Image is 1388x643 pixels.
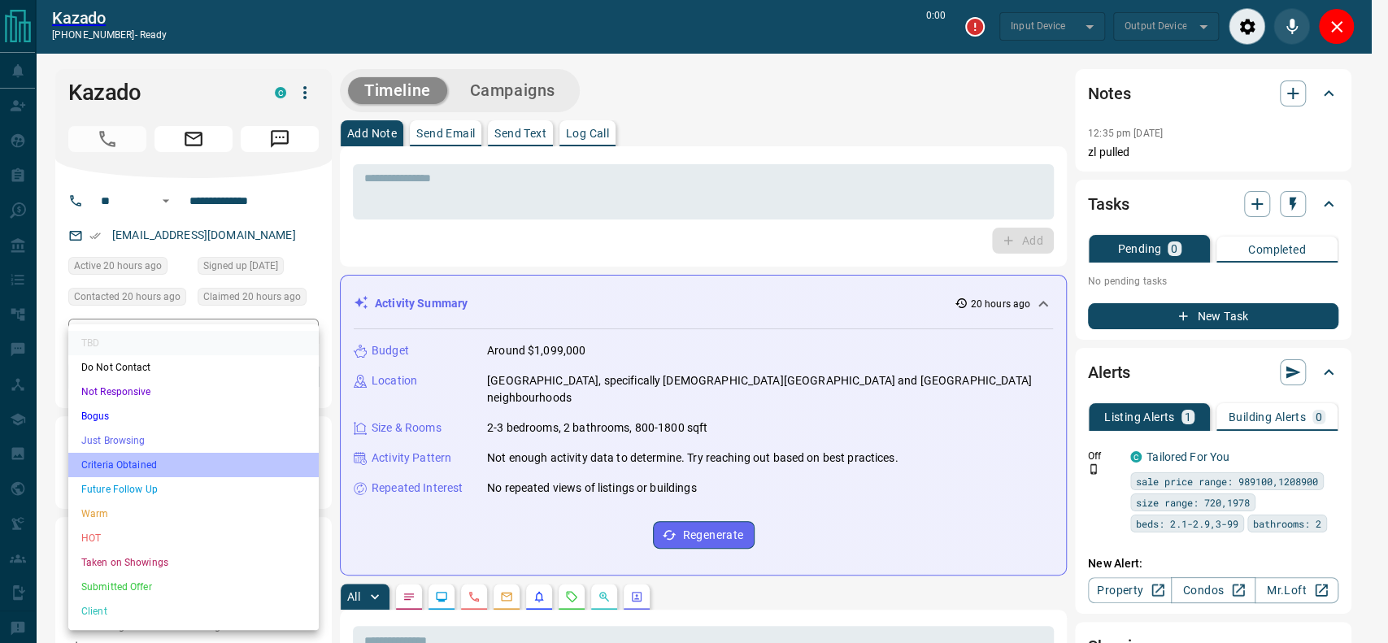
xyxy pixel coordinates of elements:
[68,404,319,428] li: Bogus
[68,453,319,477] li: Criteria Obtained
[68,599,319,623] li: Client
[68,380,319,404] li: Not Responsive
[68,550,319,575] li: Taken on Showings
[68,526,319,550] li: HOT
[68,502,319,526] li: Warm
[68,575,319,599] li: Submitted Offer
[68,355,319,380] li: Do Not Contact
[68,428,319,453] li: Just Browsing
[68,477,319,502] li: Future Follow Up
